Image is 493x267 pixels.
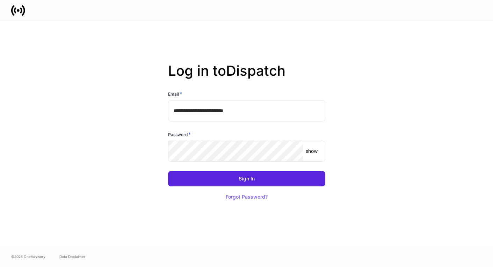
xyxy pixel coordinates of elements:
h2: Log in to Dispatch [168,62,325,90]
div: Forgot Password? [226,194,268,199]
span: © 2025 OneAdvisory [11,254,45,259]
p: show [306,148,318,155]
a: Data Disclaimer [59,254,85,259]
button: Forgot Password? [217,189,276,205]
button: Sign In [168,171,325,186]
h6: Email [168,90,182,97]
h6: Password [168,131,191,138]
div: Sign In [239,176,255,181]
